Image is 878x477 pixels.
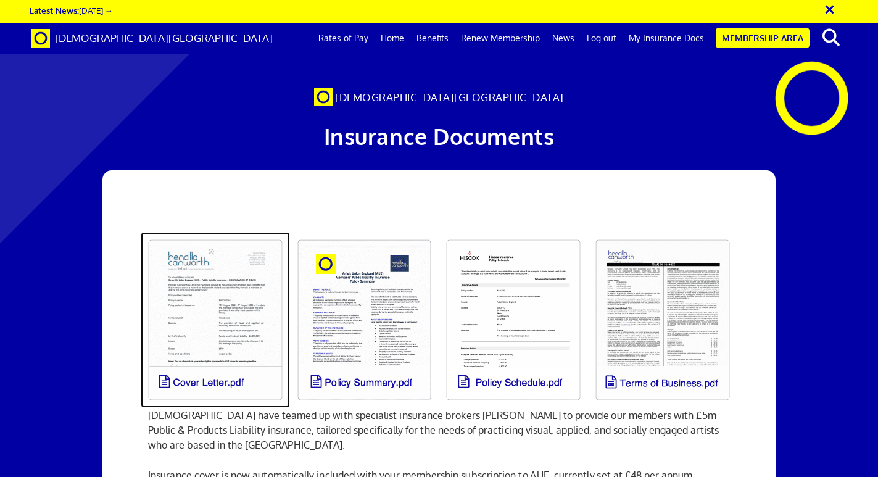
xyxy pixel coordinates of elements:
strong: Latest News: [30,5,79,15]
span: [DEMOGRAPHIC_DATA][GEOGRAPHIC_DATA] [335,91,564,104]
a: Home [375,23,410,54]
a: Rates of Pay [312,23,375,54]
span: Insurance Documents [324,122,555,150]
a: Renew Membership [455,23,546,54]
a: Brand [DEMOGRAPHIC_DATA][GEOGRAPHIC_DATA] [22,23,282,54]
a: Log out [581,23,623,54]
a: Membership Area [716,28,810,48]
a: My Insurance Docs [623,23,710,54]
a: News [546,23,581,54]
button: search [812,25,850,51]
p: [DEMOGRAPHIC_DATA] have teamed up with specialist insurance brokers [PERSON_NAME] to provide our ... [148,408,730,452]
a: Latest News:[DATE] → [30,5,113,15]
a: Benefits [410,23,455,54]
span: [DEMOGRAPHIC_DATA][GEOGRAPHIC_DATA] [55,31,273,44]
